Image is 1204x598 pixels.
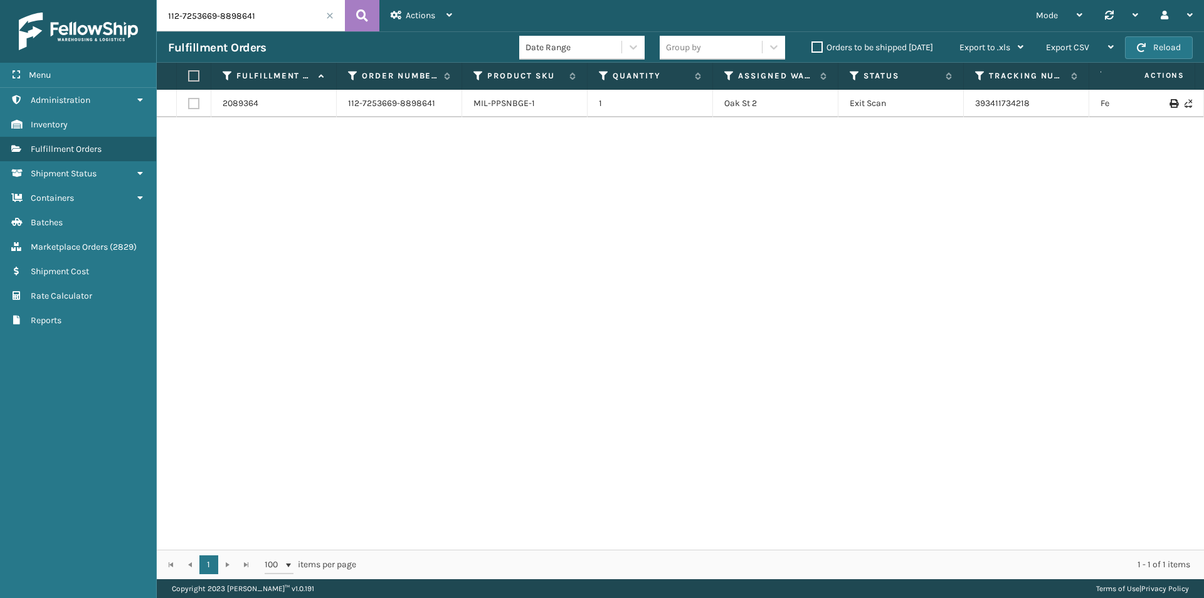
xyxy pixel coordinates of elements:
[199,555,218,574] a: 1
[31,95,90,105] span: Administration
[31,315,61,326] span: Reports
[31,266,89,277] span: Shipment Cost
[31,168,97,179] span: Shipment Status
[31,193,74,203] span: Containers
[811,42,933,53] label: Orders to be shipped [DATE]
[1046,42,1089,53] span: Export CSV
[525,41,623,54] div: Date Range
[1141,584,1189,593] a: Privacy Policy
[348,97,435,110] a: 112-7253669-8898641
[975,98,1030,109] a: 393411734218
[31,291,92,301] span: Rate Calculator
[223,97,258,110] a: 2089364
[713,90,838,117] td: Oak St 2
[31,144,102,154] span: Fulfillment Orders
[838,90,964,117] td: Exit Scan
[19,13,138,50] img: logo
[31,119,68,130] span: Inventory
[1096,579,1189,598] div: |
[1096,584,1139,593] a: Terms of Use
[666,41,701,54] div: Group by
[863,70,939,82] label: Status
[738,70,814,82] label: Assigned Warehouse
[110,242,137,252] span: ( 2829 )
[1036,10,1058,21] span: Mode
[31,217,63,228] span: Batches
[362,70,438,82] label: Order Number
[168,40,266,55] h3: Fulfillment Orders
[265,555,356,574] span: items per page
[487,70,563,82] label: Product SKU
[1125,36,1193,59] button: Reload
[613,70,689,82] label: Quantity
[29,70,51,80] span: Menu
[374,558,1190,571] div: 1 - 1 of 1 items
[989,70,1065,82] label: Tracking Number
[406,10,435,21] span: Actions
[1170,99,1177,108] i: Print Label
[959,42,1010,53] span: Export to .xls
[1105,65,1192,86] span: Actions
[31,242,108,252] span: Marketplace Orders
[236,70,312,82] label: Fulfillment Order Id
[473,98,535,109] a: MIL-PPSNBGE-1
[588,90,713,117] td: 1
[172,579,314,598] p: Copyright 2023 [PERSON_NAME]™ v 1.0.191
[1185,99,1192,108] i: Never Shipped
[265,558,283,571] span: 100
